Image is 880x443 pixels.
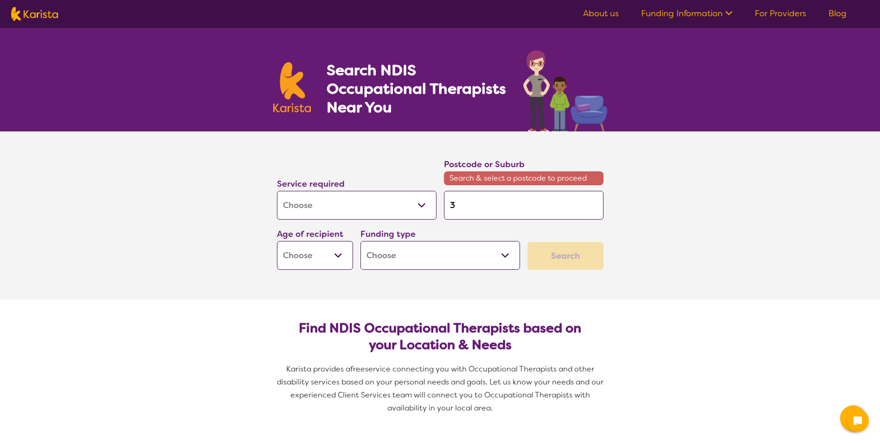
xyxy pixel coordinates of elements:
a: About us [583,8,619,19]
a: For Providers [755,8,806,19]
label: Service required [277,178,345,189]
label: Postcode or Suburb [444,159,525,170]
label: Funding type [360,228,416,240]
a: Blog [829,8,847,19]
a: Funding Information [641,8,732,19]
input: Type [444,191,604,220]
h1: Search NDIS Occupational Therapists Near You [327,61,507,117]
img: Karista logo [273,62,311,112]
span: Karista provides a [286,364,350,374]
img: occupational-therapy [523,50,607,131]
button: Channel Menu [840,405,866,431]
span: free [350,364,365,374]
span: service connecting you with Occupational Therapists and other disability services based on your p... [277,364,605,413]
span: Search & select a postcode to proceed [444,171,604,185]
img: Karista logo [11,7,58,21]
label: Age of recipient [277,228,343,240]
h2: Find NDIS Occupational Therapists based on your Location & Needs [284,320,596,353]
